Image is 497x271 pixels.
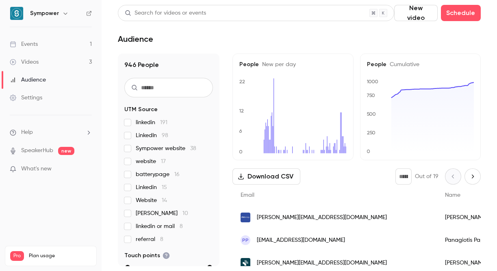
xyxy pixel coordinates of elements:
span: new [58,147,74,155]
span: Plan usage [29,253,91,259]
span: Website [136,196,167,204]
text: 1000 [367,79,378,84]
span: Linkedin [136,183,167,191]
span: linkedin [136,118,167,127]
span: [PERSON_NAME] [136,209,188,217]
span: [EMAIL_ADDRESS][DOMAIN_NAME] [257,236,345,245]
span: PP [242,237,249,244]
span: Name [445,192,460,198]
span: [PERSON_NAME][EMAIL_ADDRESS][DOMAIN_NAME] [257,259,387,267]
div: Events [10,40,38,48]
span: 191 [160,120,167,125]
span: 8 [180,224,183,229]
span: What's new [21,165,52,173]
button: Download CSV [232,168,300,185]
h5: People [239,60,347,69]
span: New per day [259,62,296,67]
p: Out of 19 [415,172,438,181]
span: 16 [174,172,180,177]
span: 8 [160,237,163,242]
span: Touch points [124,252,170,260]
span: 17 [161,159,166,164]
span: 15 [162,185,167,190]
text: 12 [239,108,244,114]
img: aiab.se [241,213,250,222]
span: 10 [182,211,188,216]
span: LinkedIn [136,131,168,140]
span: 38 [190,146,196,151]
div: Settings [10,94,42,102]
span: 98 [162,133,168,138]
text: 6 [239,128,242,134]
text: 500 [367,112,376,117]
span: Cumulative [386,62,419,67]
span: Sympower website [136,144,196,153]
span: linkedin or mail [136,222,183,230]
text: 750 [367,92,375,98]
img: hafslund.no [241,258,250,268]
div: Videos [10,58,39,66]
text: 22 [239,79,245,84]
div: max [207,265,212,270]
span: Help [21,128,33,137]
img: Sympower [10,7,23,20]
span: batterypage [136,170,180,179]
span: UTM Source [124,105,158,114]
h1: 946 People [124,60,213,70]
h1: Audience [118,34,153,44]
div: Search for videos or events [125,9,206,17]
span: 14 [162,198,167,203]
span: Pro [10,251,24,261]
span: Email [241,192,254,198]
span: referral [136,235,163,243]
div: Audience [10,76,46,84]
div: min [125,265,130,270]
button: New video [394,5,438,21]
iframe: Noticeable Trigger [82,166,92,173]
text: 0 [239,149,243,155]
li: help-dropdown-opener [10,128,92,137]
a: SpeakerHub [21,146,53,155]
h5: People [367,60,474,69]
button: Next page [464,168,481,185]
button: Schedule [441,5,481,21]
text: 250 [367,130,375,136]
span: website [136,157,166,166]
text: 0 [367,149,370,155]
h6: Sympower [30,9,59,17]
span: [PERSON_NAME][EMAIL_ADDRESS][DOMAIN_NAME] [257,213,387,222]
